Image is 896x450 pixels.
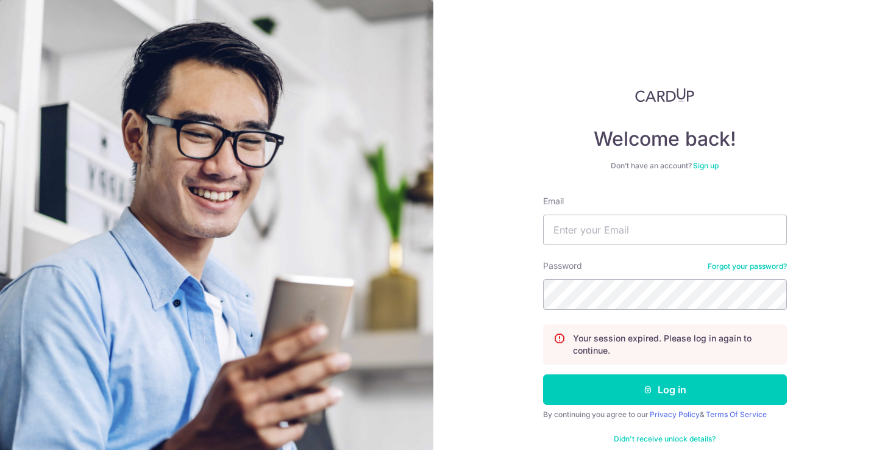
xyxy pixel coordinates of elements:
[543,161,787,171] div: Don’t have an account?
[614,434,716,444] a: Didn't receive unlock details?
[635,88,695,102] img: CardUp Logo
[708,262,787,271] a: Forgot your password?
[693,161,719,170] a: Sign up
[543,127,787,151] h4: Welcome back!
[650,410,700,419] a: Privacy Policy
[543,195,564,207] label: Email
[543,215,787,245] input: Enter your Email
[543,260,582,272] label: Password
[543,374,787,405] button: Log in
[573,332,777,357] p: Your session expired. Please log in again to continue.
[706,410,767,419] a: Terms Of Service
[543,410,787,420] div: By continuing you agree to our &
